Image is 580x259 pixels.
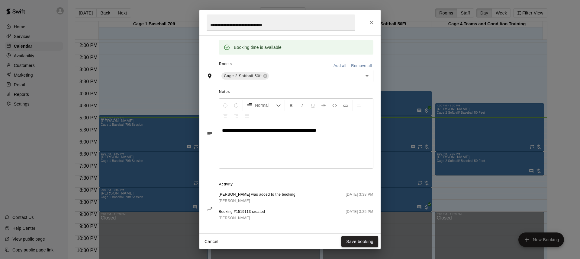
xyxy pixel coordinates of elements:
[255,102,276,108] span: Normal
[363,72,371,80] button: Open
[221,73,264,79] span: Cage 2 Softball 50ft
[219,192,295,198] span: [PERSON_NAME] was added to the booking
[219,62,232,66] span: Rooms
[231,100,241,111] button: Redo
[207,206,213,212] svg: Activity
[244,100,283,111] button: Formatting Options
[346,209,373,221] span: [DATE] 3:25 PM
[242,111,252,122] button: Justify Align
[330,61,350,71] button: Add all
[219,215,265,221] a: [PERSON_NAME]
[219,209,265,215] span: Booking #1519113 created
[346,192,373,204] span: [DATE] 3:38 PM
[207,73,213,79] svg: Rooms
[221,72,269,80] div: Cage 2 Softball 50ft
[220,100,230,111] button: Undo
[366,17,377,28] button: Close
[219,199,250,203] span: [PERSON_NAME]
[219,87,373,97] span: Notes
[231,111,241,122] button: Right Align
[207,131,213,137] svg: Notes
[234,42,282,53] div: Booking time is available
[308,100,318,111] button: Format Underline
[354,100,364,111] button: Left Align
[202,236,221,247] button: Cancel
[219,180,373,189] span: Activity
[330,100,340,111] button: Insert Code
[219,216,250,220] span: [PERSON_NAME]
[219,198,295,204] a: [PERSON_NAME]
[350,61,373,71] button: Remove all
[220,111,230,122] button: Center Align
[286,100,296,111] button: Format Bold
[319,100,329,111] button: Format Strikethrough
[297,100,307,111] button: Format Italics
[341,236,378,247] button: Save booking
[340,100,351,111] button: Insert Link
